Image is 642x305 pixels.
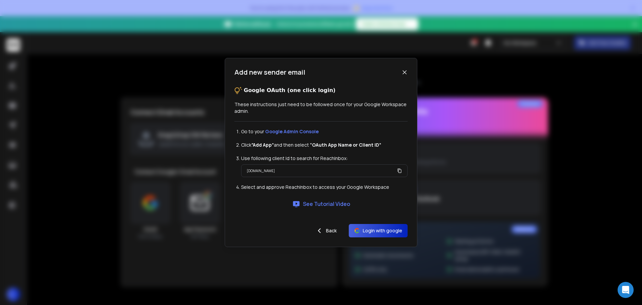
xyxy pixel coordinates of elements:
[241,142,408,148] li: Click and then select
[234,86,242,94] img: tips
[247,167,275,174] p: [DOMAIN_NAME]
[234,101,408,115] p: These instructions just need to be followed once for your Google Workspace admin.
[234,68,305,77] h1: Add new sender email
[241,155,408,162] li: Use following client Id to search for ReachInbox:
[241,128,408,135] li: Go to your
[310,142,381,148] strong: “OAuth App Name or Client ID”
[292,200,350,208] a: See Tutorial Video
[244,86,335,94] p: Google OAuth (one click login)
[251,142,274,148] strong: ”Add App”
[349,224,408,237] button: Login with google
[241,184,408,190] li: Select and approve ReachInbox to access your Google Workspace
[310,224,342,237] button: Back
[618,282,634,298] div: Open Intercom Messenger
[265,128,319,135] a: Google Admin Console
